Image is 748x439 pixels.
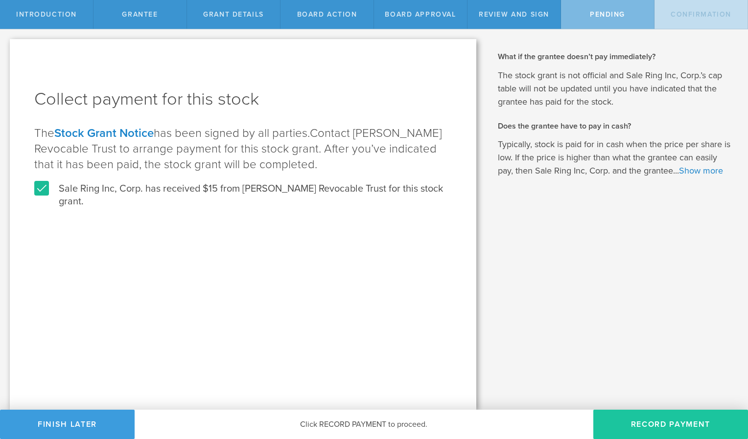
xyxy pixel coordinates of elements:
[385,10,456,19] span: Board Approval
[699,363,748,410] iframe: Chat Widget
[122,10,158,19] span: Grantee
[679,165,723,176] a: Show more
[300,419,427,429] span: Click RECORD PAYMENT to proceed.
[34,126,452,173] p: The has been signed by all parties.
[498,51,733,62] h2: What if the grantee doesn’t pay immediately?
[34,182,452,208] label: Sale Ring Inc, Corp. has received $15 from [PERSON_NAME] Revocable Trust for this stock grant.
[479,10,549,19] span: Review and Sign
[54,126,154,140] a: Stock Grant Notice
[498,69,733,109] p: The stock grant is not official and Sale Ring Inc, Corp.’s cap table will not be updated until yo...
[203,10,264,19] span: Grant Details
[671,10,731,19] span: Confirmation
[498,121,733,132] h2: Does the grantee have to pay in cash?
[498,138,733,177] p: Typically, stock is paid for in cash when the price per share is low. If the price is higher than...
[34,126,442,172] span: Contact [PERSON_NAME] Revocable Trust to arrange payment for this stock grant. After you’ve indic...
[593,410,748,439] button: Record Payment
[34,88,452,111] h1: Collect payment for this stock
[297,10,357,19] span: Board Action
[590,10,625,19] span: Pending
[16,10,77,19] span: Introduction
